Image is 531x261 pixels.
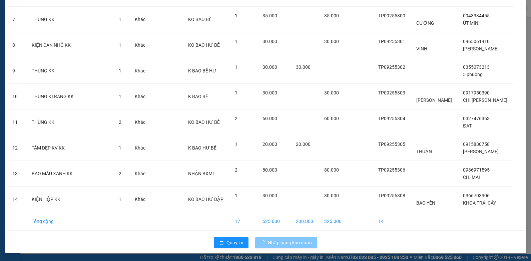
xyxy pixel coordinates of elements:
span: TP09255306 [378,167,405,173]
td: 8 [7,32,26,58]
td: THÙNG KK [26,7,113,32]
span: 0917950390 [463,90,490,95]
td: TẤM DẸP KV KK [26,135,113,161]
td: Khác [129,32,151,58]
td: Khác [129,187,151,212]
span: VINH [416,46,427,51]
span: 0936971595 [463,167,490,173]
span: [PERSON_NAME] [416,97,452,103]
td: 7 [7,7,26,32]
span: 20.000 [30,46,50,53]
span: 1 [235,90,237,95]
td: 14 [373,212,411,231]
span: 1 [235,64,237,70]
td: 12 [7,135,26,161]
span: TP09255303 [378,90,405,95]
span: 2 [235,116,237,121]
span: KO BAO HƯ DẬP [188,197,223,202]
span: VP Cầu Kè [19,22,44,29]
td: 17 [229,212,257,231]
span: ÚT MINH [463,20,482,26]
td: Khác [129,7,151,32]
span: 30.000 [324,193,339,198]
span: loading [260,240,268,245]
td: Khác [129,109,151,135]
span: K BAO BỂ [188,94,208,99]
span: 1 [235,142,237,147]
span: TP09255304 [378,116,405,121]
span: 30.000 [262,64,277,70]
span: TP09255308 [378,193,405,198]
span: [PERSON_NAME] [463,46,499,51]
span: CHỊ [PERSON_NAME] [463,97,507,103]
td: Khác [129,58,151,84]
span: 1 [235,13,237,18]
span: 35.000 [324,13,339,18]
td: 325.000 [319,212,347,231]
span: 0943334455 [463,13,490,18]
td: Khác [129,84,151,109]
span: 1 [235,39,237,44]
span: 1 [235,193,237,198]
p: NHẬN: [3,22,97,29]
td: KIỆN HỘP KK [26,187,113,212]
span: CHỊ MAI [463,175,480,180]
td: THÙNG KK [26,58,113,84]
strong: BIÊN NHẬN GỬI HÀNG [22,4,77,10]
span: 30.000 [262,90,277,95]
td: 13 [7,161,26,187]
span: ĐẠT [463,123,472,128]
span: 30.000 [324,90,339,95]
span: 30.000 [296,64,311,70]
span: 0355073213 [463,64,490,70]
span: 30.000 [262,39,277,44]
p: GỬI: [3,13,97,19]
span: 2 [235,167,237,173]
span: 20.000 [296,142,311,147]
span: 2 [119,171,121,176]
span: 1 [119,94,121,99]
td: Khác [129,135,151,161]
span: K BAO HƯ BỂ [188,145,216,151]
span: TP09255305 [378,142,405,147]
span: 0915880758 [463,142,490,147]
span: 35.000 [262,13,277,18]
span: GIAO: [3,37,16,43]
span: 0377358488 - [3,30,53,36]
span: 30.000 [262,193,277,198]
span: 1 [119,197,121,202]
span: TP09255300 [378,13,405,18]
span: 1 [119,17,121,22]
span: THUẬN [416,149,432,154]
span: 80.000 [262,167,277,173]
span: [PERSON_NAME] [463,149,499,154]
span: BẢO YẾN [416,200,435,206]
span: 0366703306 [463,193,490,198]
td: 200.000 [291,212,319,231]
span: rollback [219,240,224,246]
span: 60.000 [324,116,339,121]
span: 60.000 [262,116,277,121]
span: CƯỜNG [416,20,434,26]
td: 14 [7,187,26,212]
span: VP [PERSON_NAME] (Hàng) - [14,13,83,19]
span: Quay lại [226,239,243,246]
span: 2 [119,119,121,125]
span: 0965061910 [463,39,490,44]
span: K BAO BỂ HƯ [188,68,216,73]
span: 1 [119,68,121,73]
span: KHOA TRÁI CÂY [463,200,496,206]
span: 20.000 [262,142,277,147]
span: 1 [119,42,121,48]
span: KO BAO BỂ [188,17,211,22]
td: Khác [129,161,151,187]
span: KO BAO HƯ BỂ [188,42,220,48]
td: KIỆN CAN NHỎ KK [26,32,113,58]
span: 30.000 [324,39,339,44]
span: 5 phuông [463,72,483,77]
td: THÙNG KK [26,109,113,135]
td: THÙNG KTRANG KK [26,84,113,109]
span: 1 [119,145,121,151]
td: 11 [7,109,26,135]
span: phu my [36,30,53,36]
